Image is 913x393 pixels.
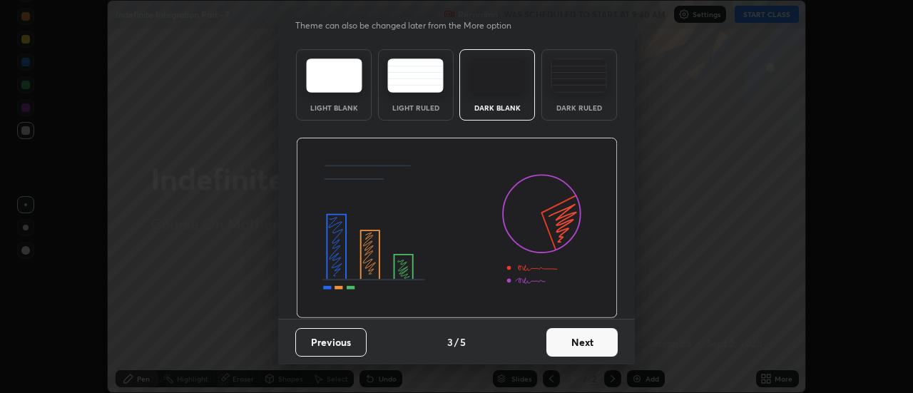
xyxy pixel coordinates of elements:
h4: 5 [460,335,466,349]
button: Next [546,328,618,357]
img: darkRuledTheme.de295e13.svg [551,58,607,93]
div: Dark Ruled [551,104,608,111]
h4: 3 [447,335,453,349]
img: darkThemeBanner.d06ce4a2.svg [296,138,618,319]
div: Light Blank [305,104,362,111]
button: Previous [295,328,367,357]
p: Theme can also be changed later from the More option [295,19,526,32]
h4: / [454,335,459,349]
div: Light Ruled [387,104,444,111]
img: lightTheme.e5ed3b09.svg [306,58,362,93]
img: darkTheme.f0cc69e5.svg [469,58,526,93]
img: lightRuledTheme.5fabf969.svg [387,58,444,93]
div: Dark Blank [469,104,526,111]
